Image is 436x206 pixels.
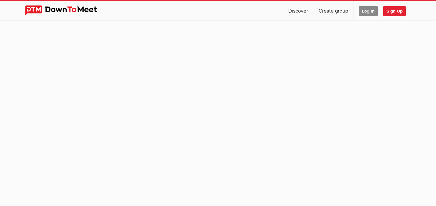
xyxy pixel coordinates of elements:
a: Log In [354,1,383,20]
a: Create group [313,1,353,20]
a: Sign Up [383,1,411,20]
span: Log In [359,6,378,16]
span: Sign Up [383,6,406,16]
a: Discover [283,1,313,20]
img: DownToMeet [25,5,107,15]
